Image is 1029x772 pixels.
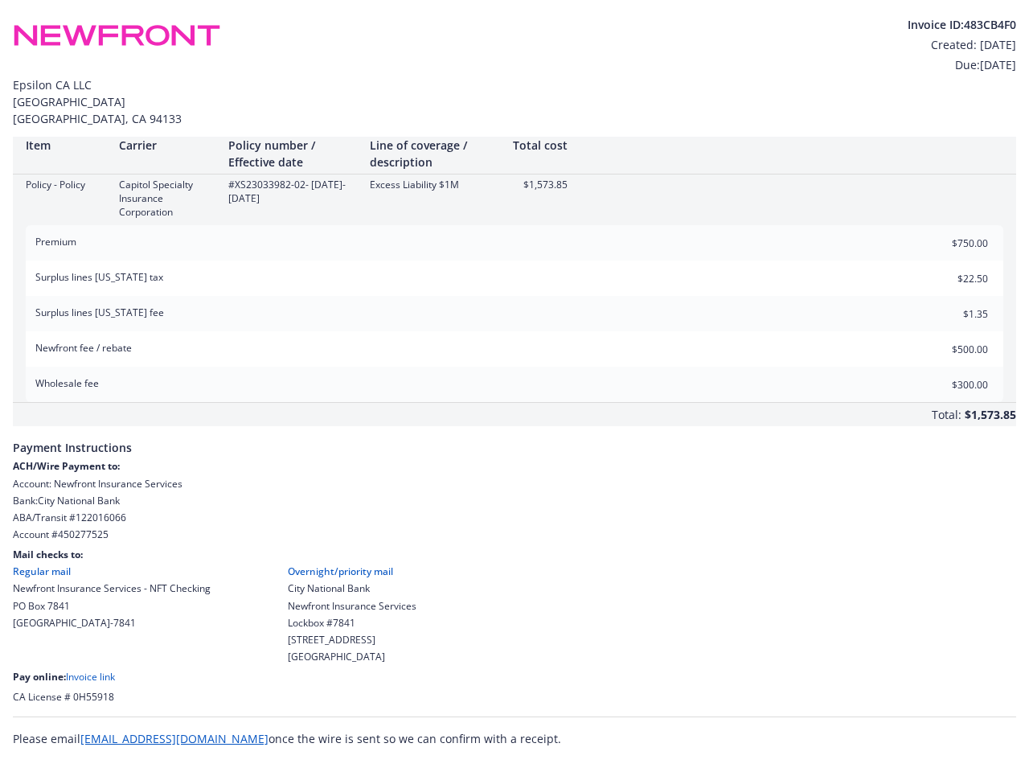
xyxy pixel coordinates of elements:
[119,137,215,154] div: Carrier
[35,341,132,355] span: Newfront fee / rebate
[13,477,1016,491] div: Account: Newfront Insurance Services
[288,616,416,630] div: Lockbox #7841
[35,306,164,319] span: Surplus lines [US_STATE] fee
[908,36,1016,53] div: Created: [DATE]
[66,670,115,684] a: Invoice link
[13,581,211,595] div: Newfront Insurance Services - NFT Checking
[26,178,106,191] div: Policy - Policy
[965,403,1016,426] div: $1,573.85
[26,137,106,154] div: Item
[35,376,99,390] span: Wholesale fee
[370,178,498,191] div: Excess Liability $1M
[893,302,998,326] input: 0.00
[35,235,76,248] span: Premium
[908,56,1016,73] div: Due: [DATE]
[288,599,416,613] div: Newfront Insurance Services
[288,581,416,595] div: City National Bank
[893,372,998,396] input: 0.00
[908,16,1016,33] div: Invoice ID: 483CB4F0
[932,406,961,426] div: Total:
[13,599,211,613] div: PO Box 7841
[511,137,568,154] div: Total cost
[370,137,498,170] div: Line of coverage / description
[288,633,416,647] div: [STREET_ADDRESS]
[288,565,416,578] div: Overnight/priority mail
[13,548,1016,561] div: Mail checks to:
[13,459,1016,473] div: ACH/Wire Payment to:
[13,565,211,578] div: Regular mail
[13,730,1016,747] div: Please email once the wire is sent so we can confirm with a receipt.
[893,266,998,290] input: 0.00
[119,178,215,219] div: Capitol Specialty Insurance Corporation
[13,528,1016,541] div: Account # 450277525
[893,337,998,361] input: 0.00
[13,690,1016,704] div: CA License # 0H55918
[13,494,1016,507] div: Bank: City National Bank
[80,731,269,746] a: [EMAIL_ADDRESS][DOMAIN_NAME]
[13,616,211,630] div: [GEOGRAPHIC_DATA]-7841
[228,178,357,205] div: #XS23033982-02 - [DATE]-[DATE]
[13,426,1016,459] span: Payment Instructions
[13,511,1016,524] div: ABA/Transit # 122016066
[511,178,568,191] div: $1,573.85
[893,231,998,255] input: 0.00
[13,670,66,684] span: Pay online:
[13,76,1016,127] span: Epsilon CA LLC [GEOGRAPHIC_DATA] [GEOGRAPHIC_DATA] , CA 94133
[288,650,416,663] div: [GEOGRAPHIC_DATA]
[35,270,163,284] span: Surplus lines [US_STATE] tax
[228,137,357,170] div: Policy number / Effective date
